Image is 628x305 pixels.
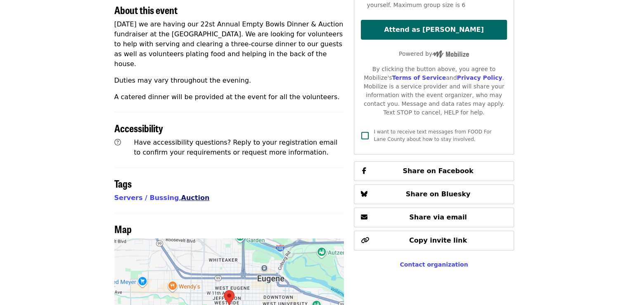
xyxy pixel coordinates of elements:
[406,190,471,198] span: Share on Bluesky
[374,129,491,142] span: I want to receive text messages from FOOD For Lane County about how to stay involved.
[114,121,163,135] span: Accessibility
[354,207,514,227] button: Share via email
[114,92,344,102] p: A catered dinner will be provided at the event for all the volunteers.
[361,20,507,40] button: Attend as [PERSON_NAME]
[114,2,178,17] span: About this event
[392,74,446,81] a: Terms of Service
[114,76,344,86] p: Duties may vary throughout the evening.
[403,167,473,175] span: Share on Facebook
[114,19,344,69] p: [DATE] we are having our 22st Annual Empty Bowls Dinner & Auction fundraiser at the [GEOGRAPHIC_D...
[181,194,210,202] a: Auction
[114,176,132,191] span: Tags
[114,138,121,146] i: question-circle icon
[354,161,514,181] button: Share on Facebook
[409,236,467,244] span: Copy invite link
[400,261,468,268] a: Contact organization
[354,231,514,250] button: Copy invite link
[361,65,507,117] div: By clicking the button above, you agree to Mobilize's and . Mobilize is a service provider and wi...
[134,138,337,156] span: Have accessibility questions? Reply to your registration email to confirm your requirements or re...
[457,74,502,81] a: Privacy Policy
[399,50,469,57] span: Powered by
[354,184,514,204] button: Share on Bluesky
[409,213,467,221] span: Share via email
[114,222,132,236] span: Map
[114,194,181,202] span: ,
[432,50,469,58] img: Powered by Mobilize
[114,194,179,202] a: Servers / Bussing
